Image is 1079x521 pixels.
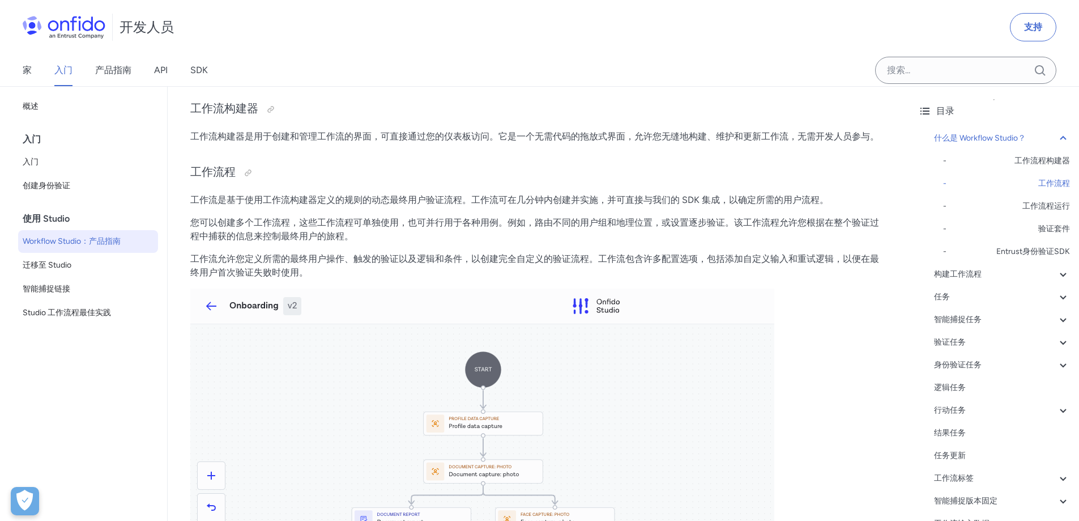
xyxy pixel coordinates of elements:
[1022,201,1070,211] font: 工作流程运行
[95,65,131,75] font: 产品指南
[934,268,1070,281] a: 构建工作流程
[934,451,966,460] font: 任务更新
[23,213,70,224] font: 使用 Studio
[18,254,158,277] a: 迁移至 Studio
[934,269,982,279] font: 构建工作流程
[11,487,39,515] div: Cookie偏好设置
[23,101,39,111] font: 概述
[18,151,158,173] a: 入门
[934,315,982,324] font: 智能捕捉任务
[190,217,879,242] font: 您可以创建多个工作流程，这些工作流程可单独使用，也可并行用于各种用例。例如，路由不同的用户组和地理位置，或设置逐步验证。该工作流程允许您根据在整个验证过程中捕获的信息来控制最终用户的旅程。
[23,65,32,75] font: 家
[934,404,1070,417] a: 行动任务
[18,175,158,197] a: 创建身份验证
[54,54,72,86] a: 入门
[190,253,879,278] font: 工作流允许您定义所需的最终用户操作、触发的验证以及逻辑和条件，以创建完全自定义的验证流程。工作流包含许多配置选项，包括添加自定义输入和重试逻辑，以便在最终用户首次验证失败时使用。
[190,165,236,179] font: 工作流程
[943,201,946,211] font: -
[996,247,1070,256] font: Entrust身份验证SDK
[934,496,997,506] font: 智能捕捉版本固定
[1014,156,1070,166] font: 工作流程构建器
[943,200,1070,213] a: -工作流程运行
[934,132,1070,145] a: 什么是 Workflow Studio？
[190,131,879,142] font: 工作流构建器是用于创建和管理工作流的界面，可直接通过您的仪表板访问。它是一个无需代码的拖放式界面，允许您无缝地构建、维护和更新工作流，无需开发人员参与。
[934,313,1070,327] a: 智能捕捉任务
[943,154,1070,168] a: -工作流程构建器
[54,65,72,75] font: 入门
[934,449,1070,463] a: 任务更新
[934,360,982,370] font: 身份验证任务
[18,95,158,118] a: 概述
[154,65,168,75] font: API
[934,358,1070,372] a: 身份验证任务
[190,194,829,205] font: 工作流是基于使用工作流构建器定义的规则的动态最终用户验证流程。工作流可在几分钟内创建并实施，并可直接与我们的 SDK 集成，以确定所需的用户流程。
[943,224,946,234] font: -
[1038,179,1070,188] font: 工作流程
[934,383,966,392] font: 逻辑任务
[934,472,1070,485] a: 工作流标签
[934,290,1070,304] a: 任务
[934,133,1026,143] font: 什么是 Workflow Studio？
[18,278,158,300] a: 智能捕捉链接
[18,302,158,324] a: Studio 工作流程最佳实践
[934,336,1070,349] a: 验证任务
[23,134,41,145] font: 入门
[190,65,208,75] font: SDK
[1010,13,1056,41] a: 支持
[943,245,1070,259] a: -Entrust身份验证SDK
[23,236,121,246] font: Workflow Studio：产品指南
[943,222,1070,236] a: -验证套件
[934,494,1070,508] a: 智能捕捉版本固定
[190,54,208,86] a: SDK
[934,426,1070,440] a: 结果任务
[936,105,954,116] font: 目录
[120,19,174,35] font: 开发人员
[95,54,131,86] a: 产品指南
[23,16,105,39] img: Onfido 标志
[934,473,974,483] font: 工作流标签
[11,487,39,515] button: 打开偏好设置
[943,177,1070,190] a: -工作流程
[934,381,1070,395] a: 逻辑任务
[1038,224,1070,234] font: 验证套件
[943,156,946,166] font: -
[934,405,966,415] font: 行动任务
[18,230,158,253] a: Workflow Studio：产品指南
[943,247,946,256] font: -
[154,54,168,86] a: API
[23,260,71,270] font: 迁移至 Studio
[23,157,39,167] font: 入门
[934,428,966,438] font: 结果任务
[23,181,70,190] font: 创建身份验证
[190,101,258,115] font: 工作流构建器
[23,284,70,294] font: 智能捕捉链接
[23,54,32,86] a: 家
[1024,22,1042,32] font: 支持
[875,57,1056,84] input: Onfido 搜索输入字段
[23,308,111,317] font: Studio 工作流程最佳实践
[943,179,946,188] font: -
[934,337,966,347] font: 验证任务
[934,292,950,302] font: 任务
